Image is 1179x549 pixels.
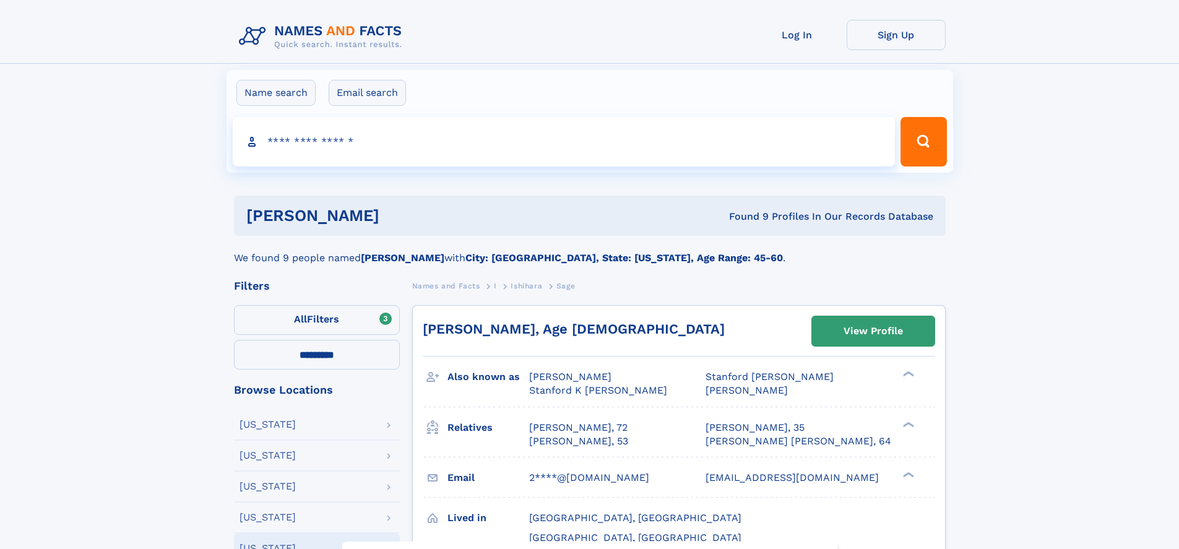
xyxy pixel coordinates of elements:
[706,371,834,383] span: Stanford [PERSON_NAME]
[844,317,903,345] div: View Profile
[447,508,529,529] h3: Lived in
[556,282,575,290] span: Sage
[465,252,783,264] b: City: [GEOGRAPHIC_DATA], State: [US_STATE], Age Range: 45-60
[529,371,611,383] span: [PERSON_NAME]
[240,420,296,430] div: [US_STATE]
[234,384,400,396] div: Browse Locations
[529,532,741,543] span: [GEOGRAPHIC_DATA], [GEOGRAPHIC_DATA]
[240,482,296,491] div: [US_STATE]
[233,117,896,166] input: search input
[847,20,946,50] a: Sign Up
[447,366,529,387] h3: Also known as
[234,236,946,266] div: We found 9 people named with .
[529,512,741,524] span: [GEOGRAPHIC_DATA], [GEOGRAPHIC_DATA]
[246,208,555,223] h1: [PERSON_NAME]
[748,20,847,50] a: Log In
[412,278,480,293] a: Names and Facts
[900,370,915,378] div: ❯
[706,384,788,396] span: [PERSON_NAME]
[812,316,935,346] a: View Profile
[236,80,316,106] label: Name search
[234,20,412,53] img: Logo Names and Facts
[706,472,879,483] span: [EMAIL_ADDRESS][DOMAIN_NAME]
[240,512,296,522] div: [US_STATE]
[529,384,667,396] span: Stanford K [PERSON_NAME]
[329,80,406,106] label: Email search
[900,420,915,428] div: ❯
[447,417,529,438] h3: Relatives
[529,421,628,434] a: [PERSON_NAME], 72
[447,467,529,488] h3: Email
[554,210,933,223] div: Found 9 Profiles In Our Records Database
[706,434,891,448] a: [PERSON_NAME] [PERSON_NAME], 64
[361,252,444,264] b: [PERSON_NAME]
[511,278,542,293] a: Ishihara
[900,470,915,478] div: ❯
[511,282,542,290] span: Ishihara
[494,282,497,290] span: I
[294,313,307,325] span: All
[423,321,725,337] a: [PERSON_NAME], Age [DEMOGRAPHIC_DATA]
[240,451,296,460] div: [US_STATE]
[234,305,400,335] label: Filters
[494,278,497,293] a: I
[900,117,946,166] button: Search Button
[706,421,805,434] a: [PERSON_NAME], 35
[529,434,628,448] a: [PERSON_NAME], 53
[234,280,400,292] div: Filters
